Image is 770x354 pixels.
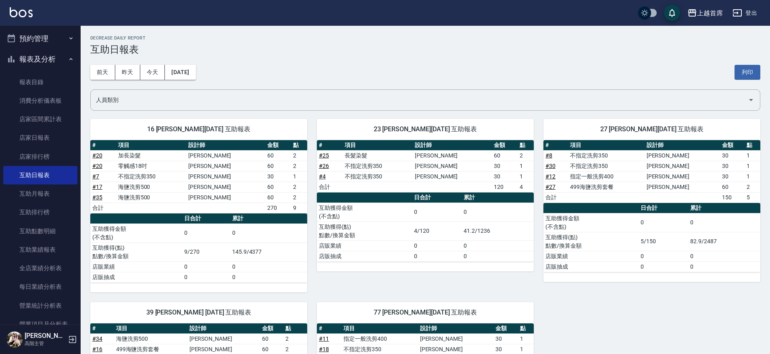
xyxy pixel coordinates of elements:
td: 9/270 [182,242,230,261]
td: 5/150 [639,232,688,251]
th: 點 [518,323,534,334]
td: [PERSON_NAME] [645,150,720,161]
td: 1 [745,171,760,182]
td: [PERSON_NAME] [645,182,720,192]
h2: Decrease Daily Report [90,35,760,41]
td: 0 [230,272,307,282]
table: a dense table [90,213,307,283]
th: 項目 [114,323,187,334]
td: 0 [639,251,688,261]
th: 日合計 [639,203,688,213]
a: 營業統計分析表 [3,296,77,315]
th: 金額 [265,140,291,151]
td: 0 [462,203,534,222]
a: 消費分析儀表板 [3,91,77,110]
td: 0 [182,224,230,242]
th: 累計 [688,203,760,213]
a: #27 [545,184,556,190]
button: 預約管理 [3,28,77,49]
span: 77 [PERSON_NAME][DATE] 互助報表 [327,308,524,317]
td: 互助獲得金額 (不含點) [543,213,639,232]
td: 2 [518,150,534,161]
a: 店家區間累計表 [3,110,77,128]
a: 店家日報表 [3,128,77,147]
td: 合計 [317,182,343,192]
td: 60 [265,192,291,203]
th: 點 [283,323,307,334]
th: # [90,140,116,151]
h3: 互助日報表 [90,44,760,55]
td: 0 [462,240,534,251]
td: 0 [412,240,462,251]
td: 海鹽洗剪500 [116,192,186,203]
td: 互助獲得金額 (不含點) [90,224,182,242]
a: #11 [319,335,329,342]
a: #30 [545,163,556,169]
td: 互助獲得(點) 點數/換算金額 [90,242,182,261]
a: #7 [92,173,99,180]
span: 39 [PERSON_NAME] [DATE] 互助報表 [100,308,298,317]
a: 互助排行榜 [3,203,77,222]
input: 人員名稱 [94,93,745,107]
td: 加長染髮 [116,150,186,161]
a: #4 [319,173,326,180]
td: 互助獲得金額 (不含點) [317,203,412,222]
td: 店販業績 [317,240,412,251]
td: [PERSON_NAME] [187,333,260,344]
a: #8 [545,152,552,159]
td: 30 [265,171,291,182]
img: Logo [10,7,33,17]
button: 昨天 [115,65,140,80]
th: 項目 [343,140,413,151]
td: [PERSON_NAME] [418,333,494,344]
td: 270 [265,203,291,213]
td: 店販業績 [543,251,639,261]
td: 店販業績 [90,261,182,272]
button: 今天 [140,65,165,80]
a: #12 [545,173,556,180]
td: 長髮染髮 [343,150,413,161]
td: 海鹽洗剪500 [114,333,187,344]
td: 30 [492,171,518,182]
img: Person [6,331,23,348]
a: #20 [92,163,102,169]
p: 高階主管 [25,340,66,347]
td: 30 [720,150,745,161]
td: 60 [265,161,291,171]
td: 0 [412,251,462,261]
th: 點 [518,140,534,151]
a: #34 [92,335,102,342]
td: 不指定洗剪350 [568,150,645,161]
td: 互助獲得(點) 點數/換算金額 [543,232,639,251]
a: 全店業績分析表 [3,259,77,277]
td: 0 [639,213,688,232]
td: 0 [688,251,760,261]
table: a dense table [543,140,760,203]
button: 列印 [735,65,760,80]
td: 0 [688,261,760,272]
td: 9 [291,203,307,213]
td: [PERSON_NAME] [413,150,492,161]
th: # [543,140,568,151]
td: 互助獲得(點) 點數/換算金額 [317,222,412,240]
td: 0 [462,251,534,261]
th: 金額 [493,323,518,334]
td: 2 [291,161,307,171]
td: 0 [639,261,688,272]
th: 設計師 [418,323,494,334]
button: 登出 [729,6,760,21]
td: 指定一般洗剪400 [568,171,645,182]
th: 項目 [341,323,418,334]
th: # [317,140,343,151]
td: 不指定洗剪350 [568,161,645,171]
td: 2 [745,182,760,192]
a: 營業項目月分析表 [3,315,77,333]
a: #26 [319,163,329,169]
a: #18 [319,346,329,352]
td: 0 [230,261,307,272]
th: 項目 [568,140,645,151]
td: [PERSON_NAME] [186,171,265,182]
td: 0 [182,272,230,282]
td: 零觸感18吋 [116,161,186,171]
button: Open [745,93,758,106]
